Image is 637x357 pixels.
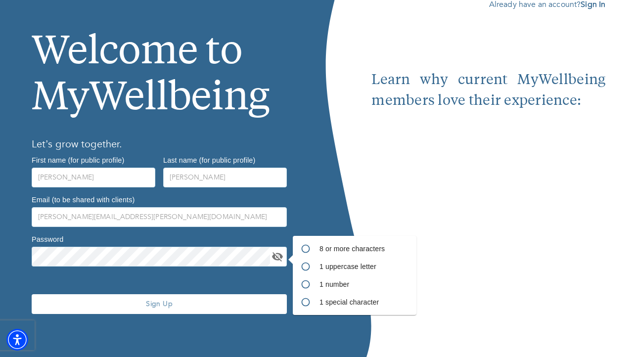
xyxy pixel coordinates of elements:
[32,156,124,163] label: First name (for public profile)
[319,262,409,271] p: 1 uppercase letter
[319,297,409,307] p: 1 special character
[371,70,605,112] p: Learn why current MyWellbeing members love their experience:
[319,279,409,289] p: 1 number
[319,244,409,254] p: 8 or more characters
[6,329,28,351] div: Accessibility Menu
[270,249,285,264] button: toggle password visibility
[32,207,287,227] input: Type your email address here
[32,136,287,152] h6: Let’s grow together.
[371,112,605,287] iframe: Embedded youtube
[32,196,135,203] label: Email (to be shared with clients)
[32,294,287,314] button: Sign Up
[163,156,255,163] label: Last name (for public profile)
[32,235,63,242] label: Password
[36,299,283,309] span: Sign Up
